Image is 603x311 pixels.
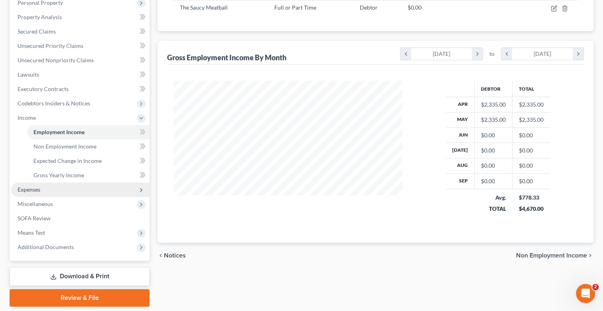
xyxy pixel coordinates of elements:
i: chevron_right [472,48,483,60]
span: Debtor [360,4,378,11]
span: Additional Documents [18,244,74,250]
i: chevron_left [400,48,411,60]
td: $0.00 [512,158,550,173]
span: $0.00 [408,4,422,11]
div: $4,670.00 [519,205,544,213]
span: Non Employment Income [33,143,97,150]
span: Unsecured Nonpriority Claims [18,57,94,63]
span: Executory Contracts [18,85,69,92]
a: Non Employment Income [27,139,150,154]
th: Apr [446,97,475,112]
span: Employment Income [33,129,85,135]
span: Non Employment Income [516,252,587,259]
td: $0.00 [512,127,550,143]
span: Expenses [18,186,40,193]
span: Secured Claims [18,28,56,35]
a: Property Analysis [11,10,150,24]
div: Gross Employment Income By Month [167,53,286,62]
th: Sep [446,174,475,189]
div: TOTAL [481,205,506,213]
div: $778.33 [519,194,544,202]
span: The Saucy Meatball [180,4,228,11]
td: $2,335.00 [512,97,550,112]
div: $2,335.00 [481,101,506,109]
span: SOFA Review [18,215,51,222]
th: [DATE] [446,143,475,158]
th: Jun [446,127,475,143]
a: Download & Print [10,267,150,286]
td: $2,335.00 [512,112,550,127]
div: [DATE] [411,48,472,60]
td: $0.00 [512,174,550,189]
i: chevron_left [501,48,512,60]
i: chevron_left [158,252,164,259]
span: Lawsuits [18,71,39,78]
span: Gross Yearly Income [33,172,84,178]
a: Unsecured Priority Claims [11,39,150,53]
span: Full or Part Time [274,4,316,11]
div: $0.00 [481,131,506,139]
a: Review & File [10,289,150,307]
span: Notices [164,252,186,259]
a: Expected Change in Income [27,154,150,168]
span: Means Test [18,229,45,236]
a: Executory Contracts [11,82,150,96]
span: Income [18,114,36,121]
a: Gross Yearly Income [27,168,150,182]
a: Unsecured Nonpriority Claims [11,53,150,67]
span: 2 [592,284,599,290]
td: $0.00 [512,143,550,158]
a: SOFA Review [11,211,150,226]
div: $0.00 [481,177,506,185]
div: $0.00 [481,147,506,155]
i: chevron_right [587,252,593,259]
div: Avg. [481,194,506,202]
span: Miscellaneous [18,200,53,207]
span: Unsecured Priority Claims [18,42,83,49]
button: chevron_left Notices [158,252,186,259]
span: to [489,50,495,58]
div: $0.00 [481,162,506,170]
span: Codebtors Insiders & Notices [18,100,90,107]
a: Secured Claims [11,24,150,39]
th: Debtor [475,81,512,97]
th: Total [512,81,550,97]
div: [DATE] [512,48,573,60]
button: Non Employment Income chevron_right [516,252,593,259]
iframe: Intercom live chat [576,284,595,303]
div: $2,335.00 [481,116,506,124]
i: chevron_right [573,48,583,60]
span: Expected Change in Income [33,157,102,164]
a: Employment Income [27,125,150,139]
th: May [446,112,475,127]
a: Lawsuits [11,67,150,82]
span: Property Analysis [18,14,62,20]
th: Aug [446,158,475,173]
